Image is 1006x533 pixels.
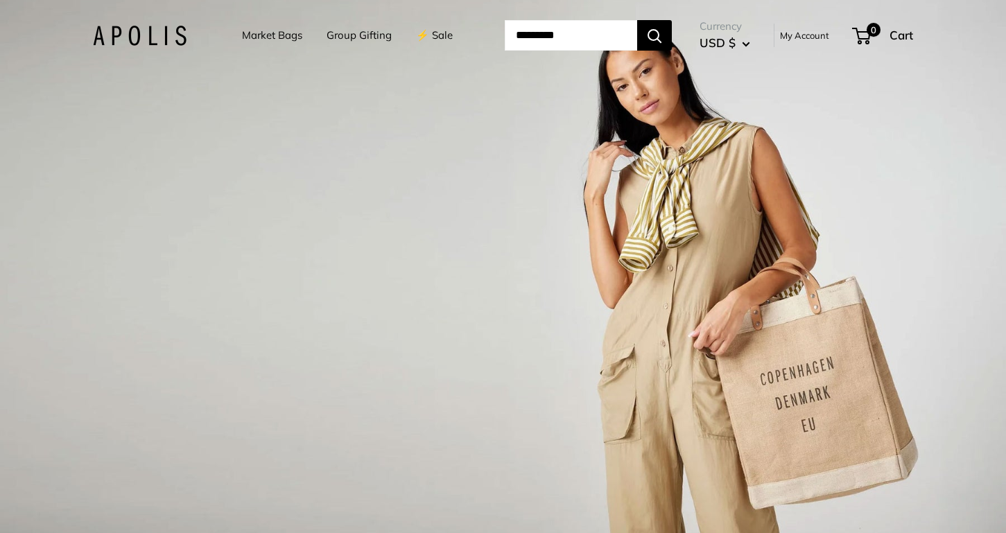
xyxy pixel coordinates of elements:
span: 0 [867,23,881,37]
a: 0 Cart [853,24,913,46]
a: Group Gifting [327,26,392,45]
span: Cart [890,28,913,42]
span: USD $ [700,35,736,50]
button: USD $ [700,32,750,54]
img: Apolis [93,26,187,46]
a: ⚡️ Sale [416,26,453,45]
input: Search... [505,20,637,51]
span: Currency [700,17,750,36]
button: Search [637,20,672,51]
a: My Account [780,27,829,44]
a: Market Bags [242,26,302,45]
